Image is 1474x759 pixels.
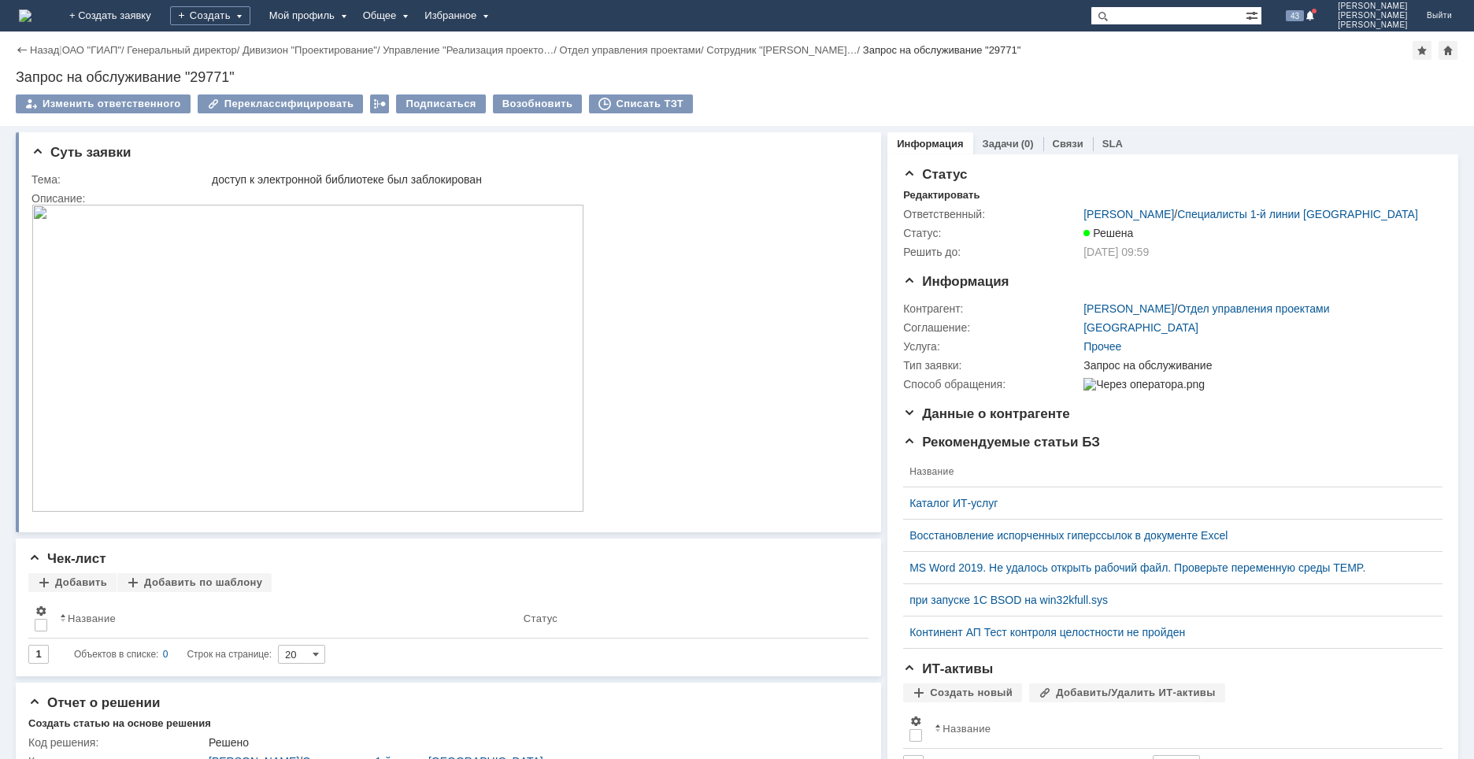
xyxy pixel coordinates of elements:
[1439,41,1457,60] div: Сделать домашней страницей
[909,529,1424,542] a: Восстановление испорченных гиперссылок в документе Excel
[903,227,1080,239] div: Статус:
[524,613,557,624] div: Статус
[903,208,1080,220] div: Ответственный:
[1083,208,1174,220] a: [PERSON_NAME]
[909,715,922,728] span: Настройки
[68,613,116,624] div: Название
[1083,359,1434,372] div: Запрос на обслуживание
[16,69,1458,85] div: Запрос на обслуживание "29771"
[383,44,559,56] div: /
[903,167,967,182] span: Статус
[909,626,1424,639] a: Континент АП Тест контроля целостности не пройден
[909,561,1424,574] a: MS Word 2019. Не удалось открыть рабочий файл. Проверьте переменную среды TEMP.
[383,44,554,56] a: Управление "Реализация проекто…
[74,649,158,660] span: Объектов в списке:
[1177,302,1329,315] a: Отдел управления проектами
[170,6,250,25] div: Создать
[863,44,1021,56] div: Запрос на обслуживание "29771"
[559,44,706,56] div: /
[243,44,383,56] div: /
[62,44,128,56] div: /
[1083,208,1418,220] div: /
[1083,378,1205,391] img: Через оператора.png
[909,497,1424,509] a: Каталог ИТ-услуг
[903,274,1009,289] span: Информация
[983,138,1019,150] a: Задачи
[1021,138,1034,150] div: (0)
[903,457,1430,487] th: Название
[62,44,121,56] a: ОАО "ГИАП"
[706,44,857,56] a: Сотрудник "[PERSON_NAME]…
[74,645,272,664] i: Строк на странице:
[903,246,1080,258] div: Решить до:
[127,44,236,56] a: Генеральный директор
[903,378,1080,391] div: Способ обращения:
[897,138,963,150] a: Информация
[28,736,206,749] div: Код решения:
[517,598,856,639] th: Статус
[1083,340,1121,353] a: Прочее
[163,645,169,664] div: 0
[1286,10,1304,21] span: 43
[212,173,857,186] div: доступ к электронной библиотеке был заблокирован
[903,340,1080,353] div: Услуга:
[127,44,243,56] div: /
[928,709,1430,749] th: Название
[19,9,31,22] a: Перейти на домашнюю страницу
[1246,7,1261,22] span: Расширенный поиск
[903,359,1080,372] div: Тип заявки:
[903,321,1080,334] div: Соглашение:
[903,435,1100,450] span: Рекомендуемые статьи БЗ
[370,94,389,113] div: Работа с массовостью
[59,43,61,55] div: |
[1083,302,1329,315] div: /
[1413,41,1431,60] div: Добавить в избранное
[1053,138,1083,150] a: Связи
[209,736,857,749] div: Решено
[31,145,131,160] span: Суть заявки
[1083,246,1149,258] span: [DATE] 09:59
[1083,302,1174,315] a: [PERSON_NAME]
[30,44,59,56] a: Назад
[19,9,31,22] img: logo
[1338,11,1408,20] span: [PERSON_NAME]
[903,189,980,202] div: Редактировать
[31,192,861,205] div: Описание:
[903,661,993,676] span: ИТ-активы
[54,598,517,639] th: Название
[35,605,47,617] span: Настройки
[1338,2,1408,11] span: [PERSON_NAME]
[1102,138,1123,150] a: SLA
[28,717,211,730] div: Создать статью на основе решения
[943,723,991,735] div: Название
[1177,208,1418,220] a: Специалисты 1-й линии [GEOGRAPHIC_DATA]
[28,695,160,710] span: Отчет о решении
[1338,20,1408,30] span: [PERSON_NAME]
[903,302,1080,315] div: Контрагент:
[559,44,701,56] a: Отдел управления проектами
[243,44,377,56] a: Дивизион "Проектирование"
[1083,227,1133,239] span: Решена
[1083,321,1198,334] a: [GEOGRAPHIC_DATA]
[706,44,863,56] div: /
[31,173,209,186] div: Тема:
[909,594,1424,606] a: при запуске 1С BSOD на win32kfull.sys
[903,406,1070,421] span: Данные о контрагенте
[28,551,106,566] span: Чек-лист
